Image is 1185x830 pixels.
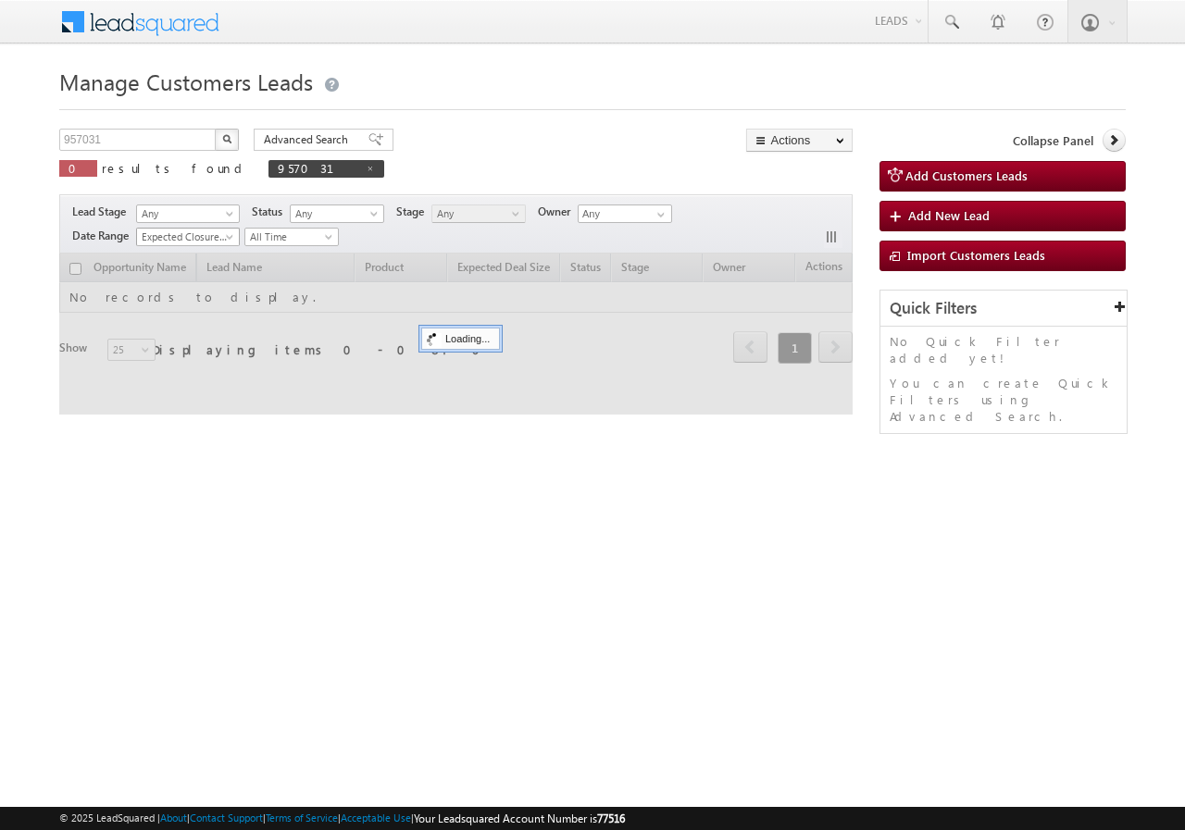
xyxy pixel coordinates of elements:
[538,204,578,220] span: Owner
[72,228,136,244] span: Date Range
[266,811,338,824] a: Terms of Service
[908,207,990,223] span: Add New Lead
[252,204,290,220] span: Status
[137,205,233,222] span: Any
[647,205,670,224] a: Show All Items
[160,811,187,824] a: About
[291,205,379,222] span: Any
[421,328,500,350] div: Loading...
[136,228,240,246] a: Expected Closure Date
[578,204,672,223] input: Type to Search
[69,160,88,176] span: 0
[890,333,1117,366] p: No Quick Filter added yet!
[290,204,384,223] a: Any
[1013,132,1093,149] span: Collapse Panel
[102,160,249,176] span: results found
[880,291,1127,327] div: Quick Filters
[136,204,240,223] a: Any
[59,810,625,827] span: © 2025 LeadSquared | | | | |
[190,811,263,824] a: Contact Support
[432,205,520,222] span: Any
[245,229,333,245] span: All Time
[396,204,431,220] span: Stage
[59,67,313,96] span: Manage Customers Leads
[341,811,411,824] a: Acceptable Use
[890,375,1117,425] p: You can create Quick Filters using Advanced Search.
[431,204,526,223] a: Any
[264,131,354,148] span: Advanced Search
[278,160,356,176] span: 957031
[597,811,625,825] span: 77516
[414,811,625,825] span: Your Leadsquared Account Number is
[244,228,339,246] a: All Time
[72,204,133,220] span: Lead Stage
[746,129,853,152] button: Actions
[905,167,1028,183] span: Add Customers Leads
[222,134,231,143] img: Search
[907,247,1045,263] span: Import Customers Leads
[137,229,233,245] span: Expected Closure Date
